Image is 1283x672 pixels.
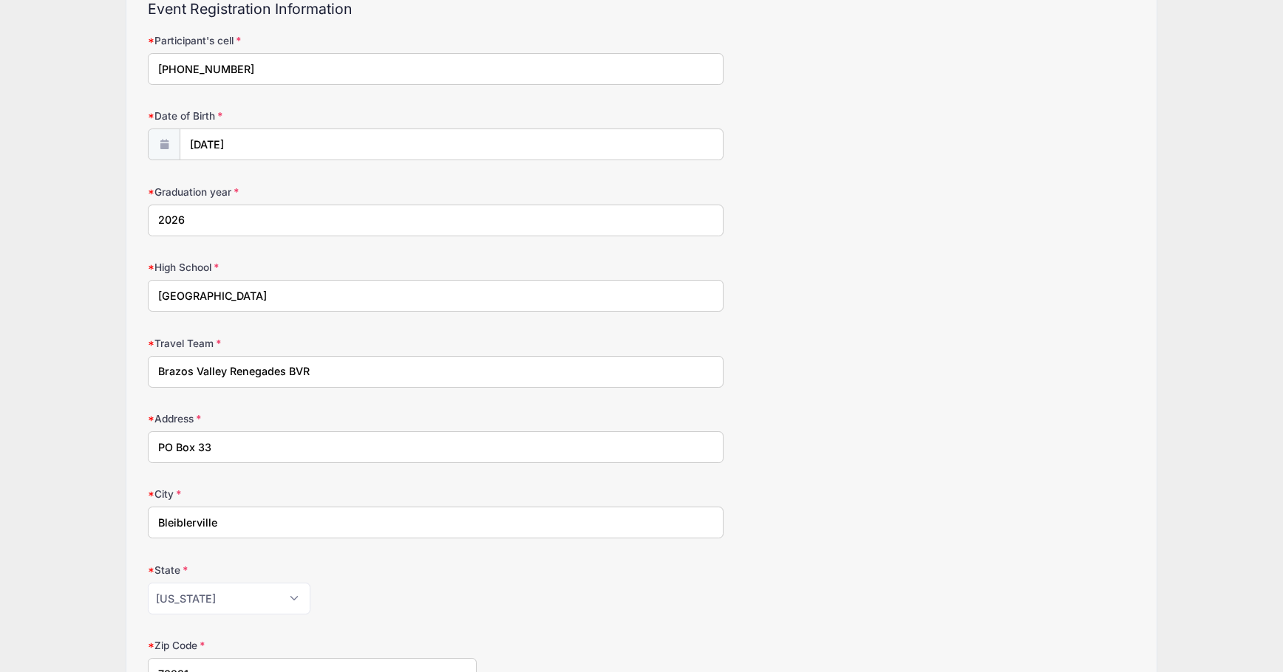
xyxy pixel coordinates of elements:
[148,638,477,653] label: Zip Code
[148,33,477,48] label: Participant's cell
[148,185,477,199] label: Graduation year
[148,260,477,275] label: High School
[148,487,477,501] label: City
[148,411,477,426] label: Address
[148,1,1135,18] h2: Event Registration Information
[148,336,477,351] label: Travel Team
[148,563,477,577] label: State
[180,128,724,160] input: mm/dd/yyyy
[148,109,477,123] label: Date of Birth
